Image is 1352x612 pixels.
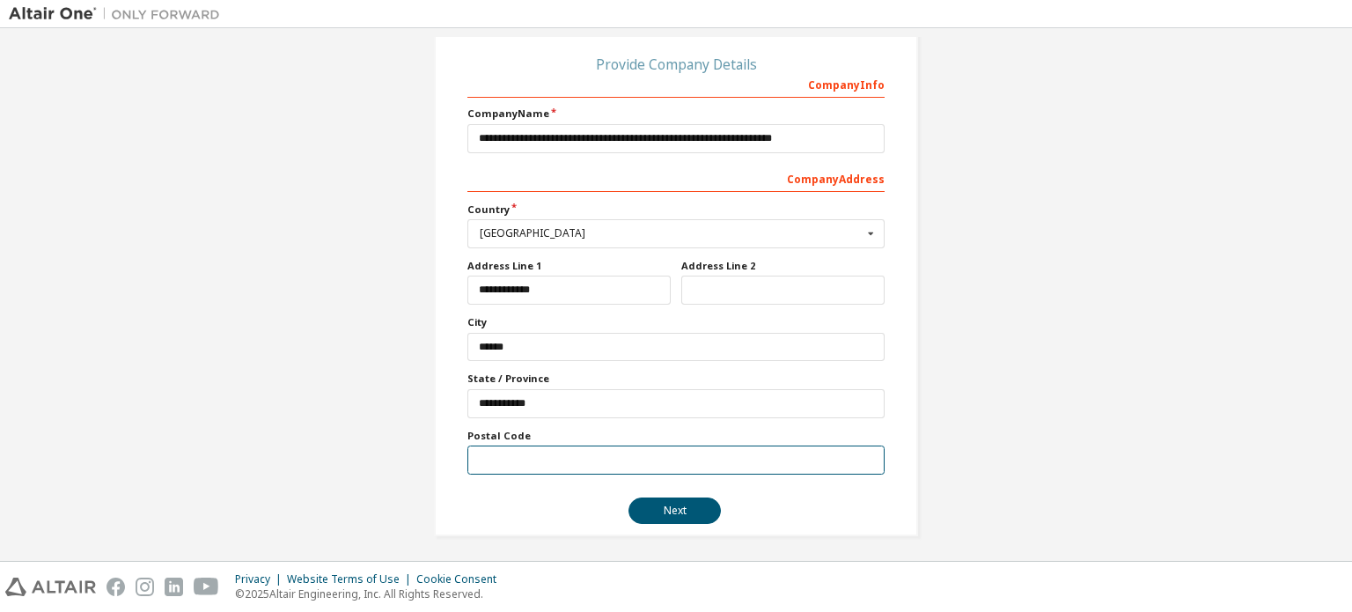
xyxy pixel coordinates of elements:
img: altair_logo.svg [5,578,96,596]
div: Company Info [467,70,885,98]
label: State / Province [467,372,885,386]
div: Privacy [235,572,287,586]
div: Provide Company Details [467,59,885,70]
img: linkedin.svg [165,578,183,596]
img: instagram.svg [136,578,154,596]
img: youtube.svg [194,578,219,596]
div: [GEOGRAPHIC_DATA] [480,228,863,239]
img: Altair One [9,5,229,23]
p: © 2025 Altair Engineering, Inc. All Rights Reserved. [235,586,507,601]
img: facebook.svg [107,578,125,596]
label: Country [467,203,885,217]
button: Next [628,498,721,524]
div: Cookie Consent [416,572,507,586]
label: Company Name [467,107,885,121]
label: City [467,315,885,329]
label: Address Line 2 [681,259,885,273]
div: Website Terms of Use [287,572,416,586]
label: Postal Code [467,429,885,443]
div: Company Address [467,164,885,192]
label: Address Line 1 [467,259,671,273]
